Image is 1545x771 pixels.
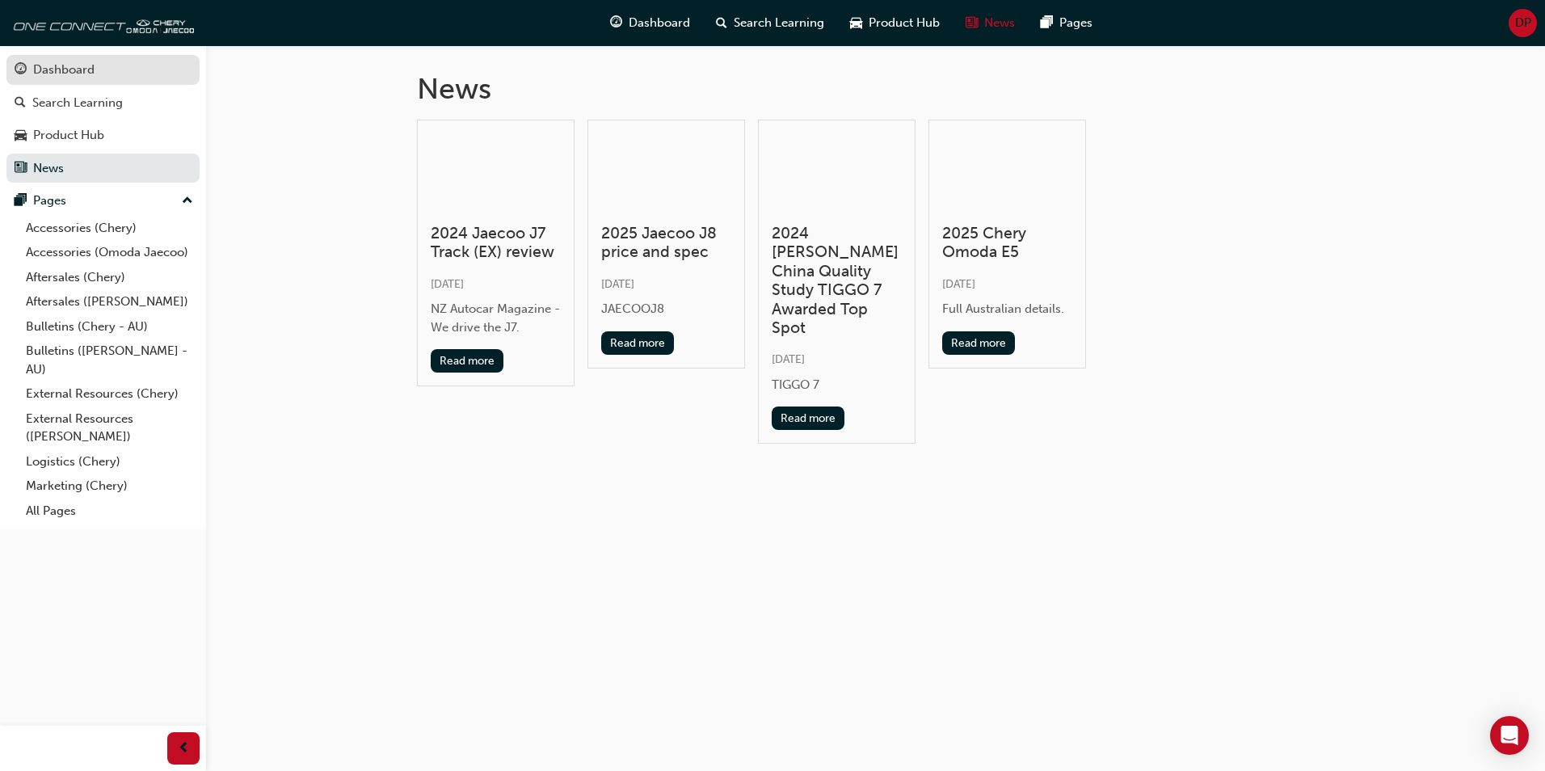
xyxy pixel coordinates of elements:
[587,120,745,369] a: 2025 Jaecoo J8 price and spec[DATE]JAECOOJ8Read more
[33,192,66,210] div: Pages
[19,289,200,314] a: Aftersales ([PERSON_NAME])
[716,13,727,33] span: search-icon
[178,739,190,759] span: prev-icon
[1515,14,1531,32] span: DP
[6,55,200,85] a: Dashboard
[6,186,200,216] button: Pages
[850,13,862,33] span: car-icon
[417,120,575,387] a: 2024 Jaecoo J7 Track (EX) review[DATE]NZ Autocar Magazine - We drive the J7.Read more
[19,314,200,339] a: Bulletins (Chery - AU)
[6,120,200,150] a: Product Hub
[6,88,200,118] a: Search Learning
[1041,13,1053,33] span: pages-icon
[837,6,953,40] a: car-iconProduct Hub
[942,331,1016,355] button: Read more
[629,14,690,32] span: Dashboard
[772,376,902,394] div: TIGGO 7
[601,300,731,318] div: JAECOOJ8
[15,63,27,78] span: guage-icon
[417,71,1335,107] h1: News
[19,216,200,241] a: Accessories (Chery)
[15,162,27,176] span: news-icon
[19,381,200,407] a: External Resources (Chery)
[966,13,978,33] span: news-icon
[19,265,200,290] a: Aftersales (Chery)
[772,352,805,366] span: [DATE]
[6,154,200,183] a: News
[1490,716,1529,755] div: Open Intercom Messenger
[869,14,940,32] span: Product Hub
[19,499,200,524] a: All Pages
[6,52,200,186] button: DashboardSearch LearningProduct HubNews
[734,14,824,32] span: Search Learning
[19,407,200,449] a: External Resources ([PERSON_NAME])
[601,224,731,262] h3: 2025 Jaecoo J8 price and spec
[33,126,104,145] div: Product Hub
[772,224,902,337] h3: 2024 [PERSON_NAME] China Quality Study TIGGO 7 Awarded Top Spot
[431,224,561,262] h3: 2024 Jaecoo J7 Track (EX) review
[431,349,504,373] button: Read more
[610,13,622,33] span: guage-icon
[15,128,27,143] span: car-icon
[431,277,464,291] span: [DATE]
[703,6,837,40] a: search-iconSearch Learning
[772,407,845,430] button: Read more
[33,61,95,79] div: Dashboard
[8,6,194,39] img: oneconnect
[942,224,1072,262] h3: 2025 Chery Omoda E5
[182,191,193,212] span: up-icon
[19,339,200,381] a: Bulletins ([PERSON_NAME] - AU)
[984,14,1015,32] span: News
[928,120,1086,369] a: 2025 Chery Omoda E5[DATE]Full Australian details.Read more
[1509,9,1537,37] button: DP
[19,240,200,265] a: Accessories (Omoda Jaecoo)
[758,120,916,444] a: 2024 [PERSON_NAME] China Quality Study TIGGO 7 Awarded Top Spot[DATE]TIGGO 7Read more
[597,6,703,40] a: guage-iconDashboard
[601,331,675,355] button: Read more
[19,449,200,474] a: Logistics (Chery)
[1059,14,1092,32] span: Pages
[431,300,561,336] div: NZ Autocar Magazine - We drive the J7.
[1028,6,1105,40] a: pages-iconPages
[15,96,26,111] span: search-icon
[19,474,200,499] a: Marketing (Chery)
[953,6,1028,40] a: news-iconNews
[15,194,27,209] span: pages-icon
[942,300,1072,318] div: Full Australian details.
[601,277,634,291] span: [DATE]
[942,277,975,291] span: [DATE]
[32,94,123,112] div: Search Learning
